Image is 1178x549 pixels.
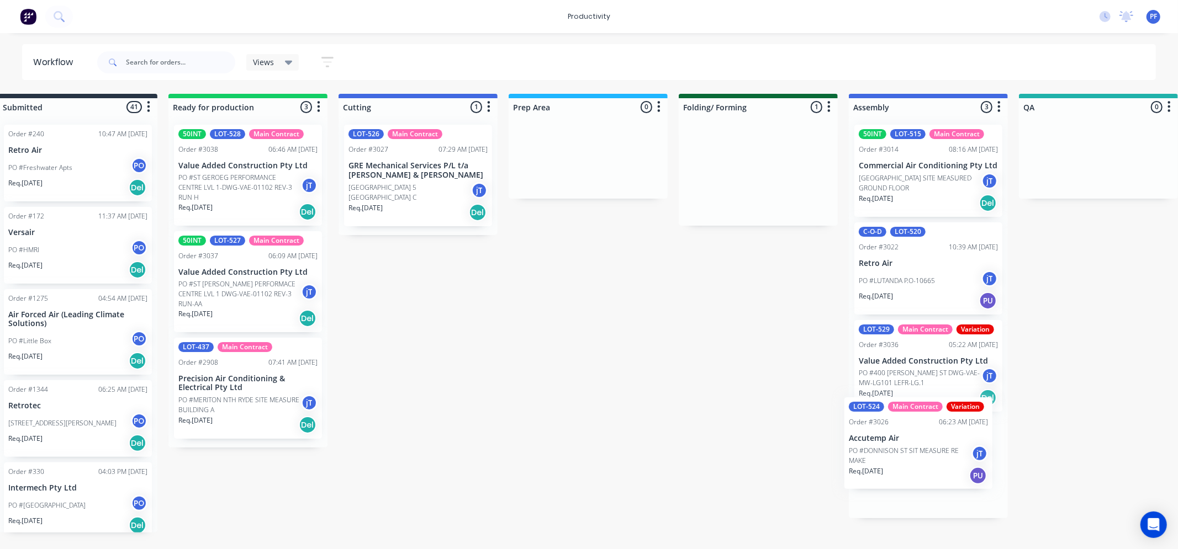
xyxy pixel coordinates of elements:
input: Search for orders... [126,51,235,73]
img: Factory [20,8,36,25]
span: Views [253,56,274,68]
div: Workflow [33,56,78,69]
div: productivity [562,8,616,25]
div: Open Intercom Messenger [1140,511,1167,538]
span: PF [1150,12,1157,22]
